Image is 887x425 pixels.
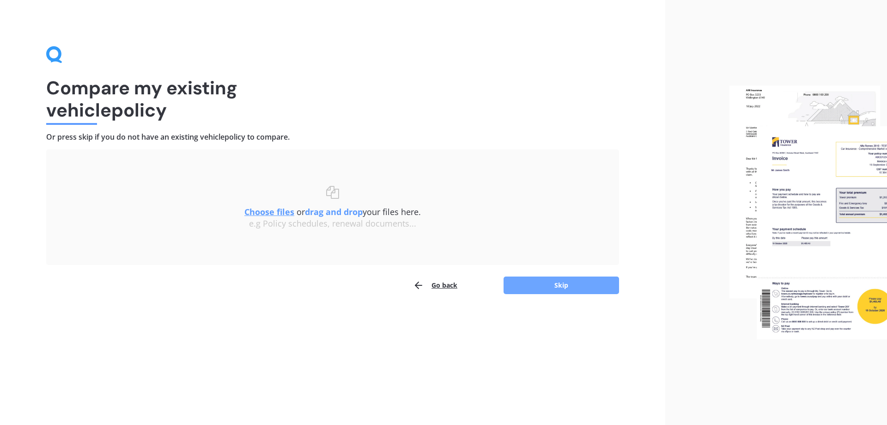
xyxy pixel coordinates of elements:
h4: Or press skip if you do not have an existing vehicle policy to compare. [46,132,619,142]
span: or your files here. [244,206,421,217]
div: e.g Policy schedules, renewal documents... [65,219,601,229]
button: Skip [504,277,619,294]
button: Go back [413,276,457,295]
u: Choose files [244,206,294,217]
b: drag and drop [305,206,363,217]
img: files.webp [729,86,887,340]
h1: Compare my existing vehicle policy [46,77,619,121]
